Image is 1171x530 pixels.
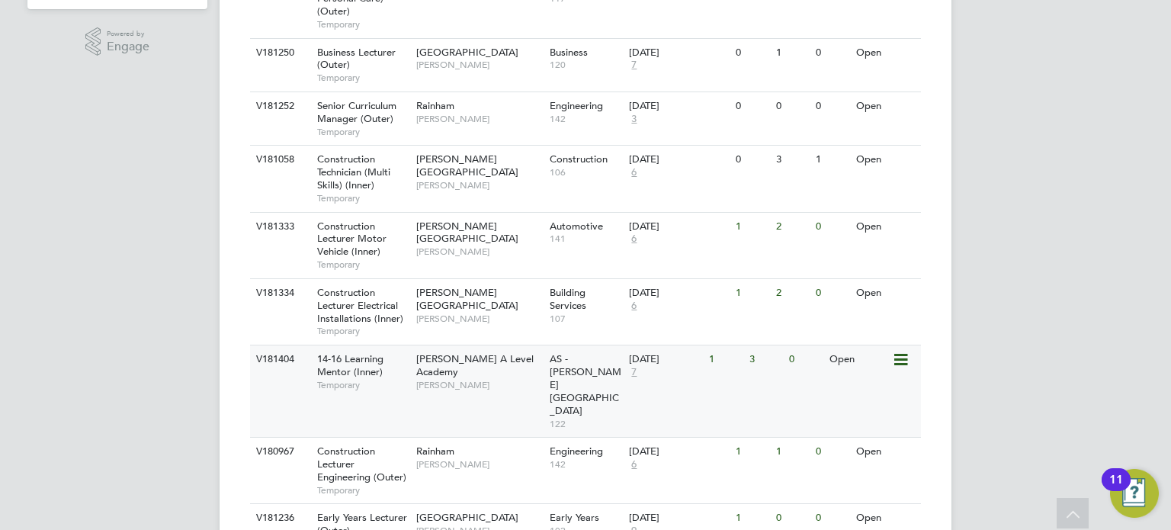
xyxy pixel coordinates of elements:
[629,366,639,379] span: 7
[785,345,825,374] div: 0
[317,259,409,271] span: Temporary
[629,166,639,179] span: 6
[826,345,892,374] div: Open
[772,279,812,307] div: 2
[550,286,586,312] span: Building Services
[416,246,542,258] span: [PERSON_NAME]
[317,352,383,378] span: 14-16 Learning Mentor (Inner)
[317,379,409,391] span: Temporary
[317,126,409,138] span: Temporary
[416,179,542,191] span: [PERSON_NAME]
[1109,480,1123,499] div: 11
[812,92,852,120] div: 0
[550,352,621,417] span: AS - [PERSON_NAME][GEOGRAPHIC_DATA]
[550,511,599,524] span: Early Years
[746,345,785,374] div: 3
[629,220,728,233] div: [DATE]
[416,379,542,391] span: [PERSON_NAME]
[732,146,772,174] div: 0
[812,39,852,67] div: 0
[629,353,701,366] div: [DATE]
[705,345,745,374] div: 1
[317,192,409,204] span: Temporary
[550,418,622,430] span: 122
[252,345,306,374] div: V181404
[852,438,919,466] div: Open
[252,438,306,466] div: V180967
[550,458,622,471] span: 142
[852,92,919,120] div: Open
[550,153,608,165] span: Construction
[629,100,728,113] div: [DATE]
[812,213,852,241] div: 0
[629,287,728,300] div: [DATE]
[416,46,518,59] span: [GEOGRAPHIC_DATA]
[732,213,772,241] div: 1
[732,39,772,67] div: 0
[852,39,919,67] div: Open
[812,146,852,174] div: 1
[1110,469,1159,518] button: Open Resource Center, 11 new notifications
[550,99,603,112] span: Engineering
[550,46,588,59] span: Business
[416,286,518,312] span: [PERSON_NAME][GEOGRAPHIC_DATA]
[317,220,387,259] span: Construction Lecturer Motor Vehicle (Inner)
[629,300,639,313] span: 6
[629,445,728,458] div: [DATE]
[732,279,772,307] div: 1
[252,92,306,120] div: V181252
[416,220,518,246] span: [PERSON_NAME][GEOGRAPHIC_DATA]
[812,279,852,307] div: 0
[416,352,534,378] span: [PERSON_NAME] A Level Academy
[852,279,919,307] div: Open
[629,47,728,59] div: [DATE]
[812,438,852,466] div: 0
[550,233,622,245] span: 141
[317,99,396,125] span: Senior Curriculum Manager (Outer)
[772,92,812,120] div: 0
[629,153,728,166] div: [DATE]
[416,59,542,71] span: [PERSON_NAME]
[772,146,812,174] div: 3
[550,313,622,325] span: 107
[772,39,812,67] div: 1
[416,445,454,458] span: Rainham
[550,220,603,233] span: Automotive
[852,213,919,241] div: Open
[550,445,603,458] span: Engineering
[317,484,409,496] span: Temporary
[550,113,622,125] span: 142
[317,325,409,337] span: Temporary
[85,27,150,56] a: Powered byEngage
[317,72,409,84] span: Temporary
[416,511,518,524] span: [GEOGRAPHIC_DATA]
[107,40,149,53] span: Engage
[416,313,542,325] span: [PERSON_NAME]
[629,113,639,126] span: 3
[252,39,306,67] div: V181250
[550,166,622,178] span: 106
[317,46,396,72] span: Business Lecturer (Outer)
[732,438,772,466] div: 1
[317,286,403,325] span: Construction Lecturer Electrical Installations (Inner)
[732,92,772,120] div: 0
[416,458,542,471] span: [PERSON_NAME]
[317,18,409,31] span: Temporary
[629,458,639,471] span: 6
[317,445,406,483] span: Construction Lecturer Engineering (Outer)
[252,279,306,307] div: V181334
[416,99,454,112] span: Rainham
[629,59,639,72] span: 7
[107,27,149,40] span: Powered by
[629,512,728,525] div: [DATE]
[550,59,622,71] span: 120
[317,153,390,191] span: Construction Technician (Multi Skills) (Inner)
[852,146,919,174] div: Open
[252,213,306,241] div: V181333
[629,233,639,246] span: 6
[252,146,306,174] div: V181058
[772,438,812,466] div: 1
[416,113,542,125] span: [PERSON_NAME]
[416,153,518,178] span: [PERSON_NAME][GEOGRAPHIC_DATA]
[772,213,812,241] div: 2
